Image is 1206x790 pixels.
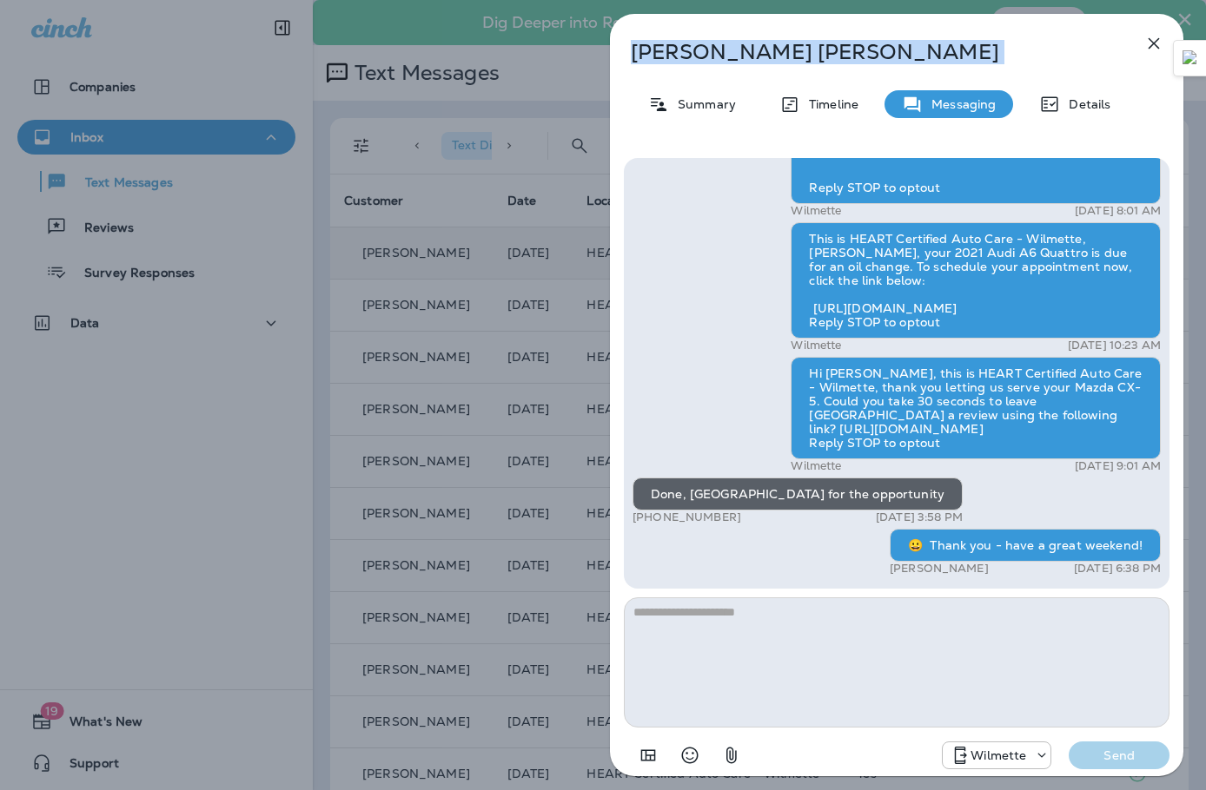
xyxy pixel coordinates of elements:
p: [DATE] 9:01 AM [1075,459,1161,473]
p: Wilmette [791,459,841,473]
p: [DATE] 6:38 PM [1074,562,1161,576]
p: Wilmette [971,748,1026,762]
img: Detect Auto [1183,50,1198,66]
button: Select an emoji [673,738,707,773]
button: Add in a premade template [631,738,666,773]
p: Summary [669,97,736,111]
div: 😀 Thank you - have a great weekend! [890,529,1161,562]
p: Timeline [800,97,858,111]
p: Details [1060,97,1110,111]
div: Hi [PERSON_NAME], this is HEART Certified Auto Care - Wilmette, thank you letting us serve your M... [791,357,1161,459]
p: Wilmette [791,204,841,218]
p: Wilmette [791,339,841,352]
p: [PHONE_NUMBER] [633,510,741,524]
p: [PERSON_NAME] [890,562,989,576]
div: +1 (847) 865-9557 [943,745,1050,766]
p: Messaging [923,97,996,111]
p: [PERSON_NAME] [PERSON_NAME] [631,40,1105,64]
p: [DATE] 3:58 PM [876,510,963,524]
div: This is HEART Certified Auto Care - Wilmette, [PERSON_NAME], your 2021 Audi A6 Quattro is due for... [791,222,1161,339]
p: [DATE] 8:01 AM [1075,204,1161,218]
p: [DATE] 10:23 AM [1068,339,1161,352]
div: Done, [GEOGRAPHIC_DATA] for the opportunity [633,477,963,510]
